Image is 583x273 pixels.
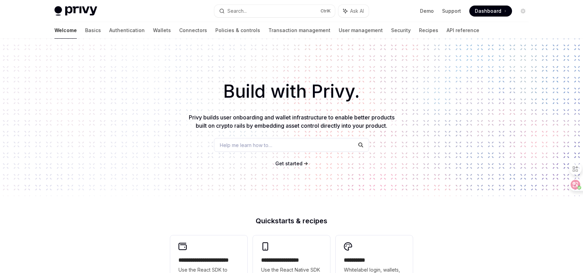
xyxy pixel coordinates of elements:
[153,22,171,39] a: Wallets
[54,6,97,16] img: light logo
[189,114,395,129] span: Privy builds user onboarding and wallet infrastructure to enable better products built on crypto ...
[320,8,331,14] span: Ctrl K
[109,22,145,39] a: Authentication
[275,160,303,166] span: Get started
[419,22,438,39] a: Recipes
[268,22,330,39] a: Transaction management
[339,22,383,39] a: User management
[447,22,479,39] a: API reference
[338,5,369,17] button: Ask AI
[420,8,434,14] a: Demo
[442,8,461,14] a: Support
[275,160,303,167] a: Get started
[220,142,272,149] span: Help me learn how to…
[85,22,101,39] a: Basics
[215,22,260,39] a: Policies & controls
[475,8,501,14] span: Dashboard
[350,8,364,14] span: Ask AI
[170,217,413,224] h2: Quickstarts & recipes
[518,6,529,17] button: Toggle dark mode
[179,22,207,39] a: Connectors
[214,5,335,17] button: Search...CtrlK
[54,22,77,39] a: Welcome
[11,78,572,105] h1: Build with Privy.
[469,6,512,17] a: Dashboard
[227,7,247,15] div: Search...
[391,22,411,39] a: Security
